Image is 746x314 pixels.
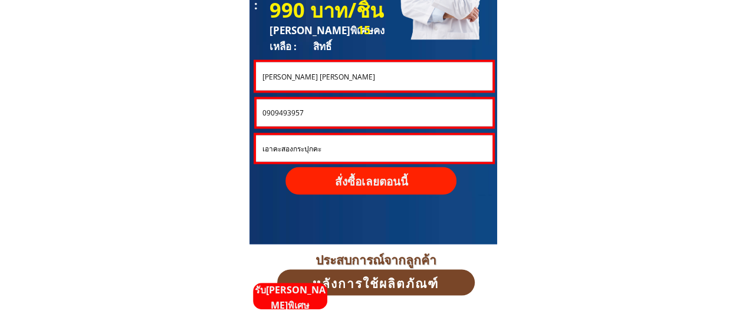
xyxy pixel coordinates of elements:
p: รับ[PERSON_NAME]พิเศษ [253,283,327,313]
h3: 15 [357,21,381,39]
p: สั่งซื้อเลยตอนนี้ [285,167,456,194]
h3: [PERSON_NAME]พิเศษคงเหลือ : สิทธิ์ [270,22,400,54]
input: หมายเลขโทรศัพท์ [259,99,489,126]
h3: หลังการใช้ผลิตภัณฑ์ [284,272,468,292]
input: ชื่อ-นามสกุล [259,62,489,90]
input: ที่อยู่ [259,135,489,161]
h3: ประสบการณ์จากลูกค้า [256,250,496,267]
